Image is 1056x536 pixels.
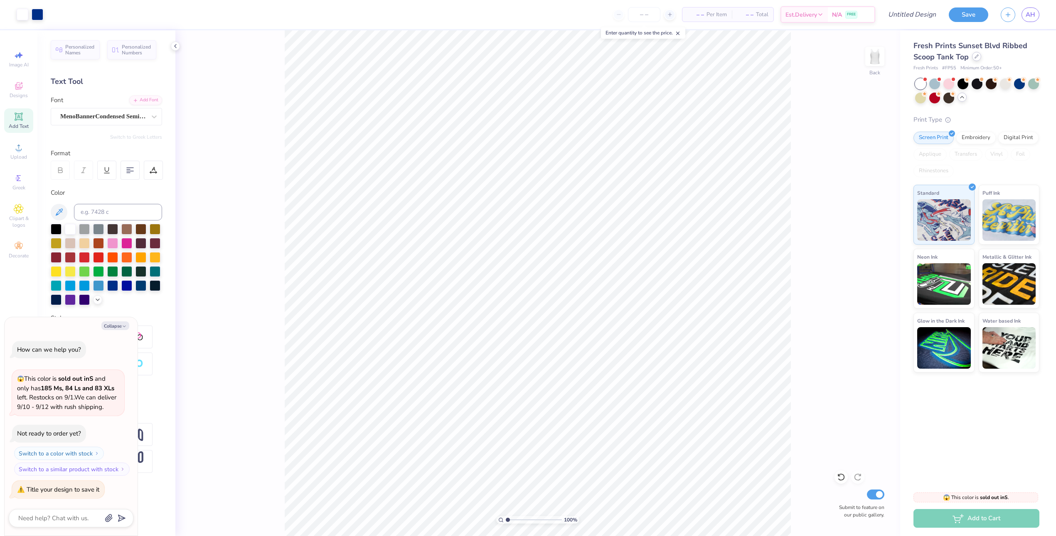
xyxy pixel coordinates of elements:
span: Upload [10,154,27,160]
img: Back [866,48,883,65]
div: How can we help you? [17,345,81,354]
div: Color [51,188,162,198]
span: Puff Ink [982,188,1000,197]
span: Clipart & logos [4,215,33,228]
span: Fresh Prints Sunset Blvd Ribbed Scoop Tank Top [913,41,1027,62]
span: # FP55 [942,65,956,72]
img: Standard [917,199,971,241]
span: 😱 [17,375,24,383]
span: Total [756,10,768,19]
span: This color is and only has left . Restocks on 9/1. We can deliver 9/10 - 9/12 with rush shipping. [17,374,116,411]
span: Metallic & Glitter Ink [982,252,1031,261]
span: N/A [832,10,842,19]
span: Minimum Order: 50 + [960,65,1002,72]
strong: sold out in S [980,494,1008,501]
span: – – [737,10,753,19]
div: Screen Print [913,132,954,144]
span: Image AI [9,61,29,68]
button: Save [949,7,988,22]
img: Water based Ink [982,327,1036,369]
strong: 185 Ms, 84 Ls and 83 XLs [41,384,114,392]
div: Print Type [913,115,1039,125]
span: Add Text [9,123,29,130]
span: AH [1026,10,1035,20]
span: Standard [917,188,939,197]
img: Glow in the Dark Ink [917,327,971,369]
span: Fresh Prints [913,65,938,72]
button: Collapse [101,321,129,330]
span: Per Item [706,10,727,19]
div: Rhinestones [913,165,954,177]
label: Submit to feature on our public gallery. [834,504,884,519]
div: Embroidery [956,132,996,144]
span: 😱 [943,494,950,502]
input: Untitled Design [881,6,943,23]
span: Personalized Names [65,44,95,56]
button: Switch to a color with stock [14,447,104,460]
span: Est. Delivery [785,10,817,19]
div: Back [869,69,880,76]
img: Metallic & Glitter Ink [982,263,1036,305]
div: Applique [913,148,947,161]
span: FREE [847,12,856,17]
label: Font [51,95,63,105]
div: Foil [1011,148,1030,161]
img: Switch to a similar product with stock [120,467,125,472]
img: Puff Ink [982,199,1036,241]
a: AH [1022,7,1039,22]
img: Switch to a color with stock [94,451,99,456]
span: Glow in the Dark Ink [917,316,965,325]
div: Vinyl [985,148,1008,161]
input: – – [628,7,660,22]
span: Neon Ink [917,252,938,261]
div: Transfers [949,148,982,161]
span: Greek [12,184,25,191]
span: Water based Ink [982,316,1021,325]
button: Switch to a similar product with stock [14,463,130,476]
div: Format [51,149,163,158]
strong: sold out in S [58,374,93,383]
img: Neon Ink [917,263,971,305]
span: This color is . [943,494,1009,501]
div: Digital Print [998,132,1039,144]
span: 100 % [564,516,577,524]
div: Styles [51,313,162,323]
div: Title your design to save it [27,485,99,494]
span: Decorate [9,252,29,259]
div: Enter quantity to see the price. [601,27,685,39]
span: Designs [10,92,28,99]
div: Text Tool [51,76,162,87]
button: Switch to Greek Letters [110,134,162,140]
span: – – [687,10,704,19]
span: Personalized Numbers [122,44,151,56]
div: Not ready to order yet? [17,429,81,438]
input: e.g. 7428 c [74,204,162,220]
div: Add Font [129,95,162,105]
